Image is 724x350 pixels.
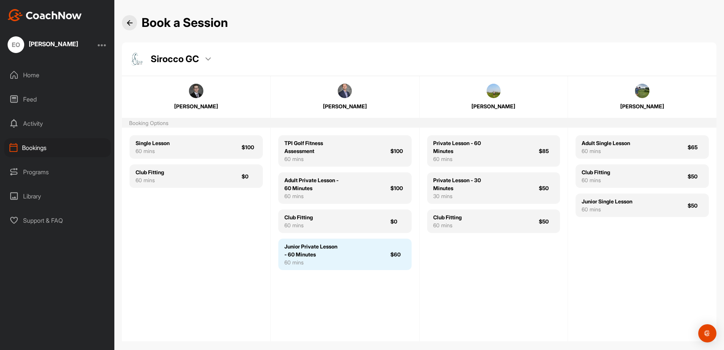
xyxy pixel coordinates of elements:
[189,84,203,98] img: square_e67899ff5acb06df55bb3f0940a2175d.jpg
[129,119,169,127] div: Booking Options
[390,217,406,225] div: $0
[127,20,133,26] img: Back
[579,102,705,110] div: [PERSON_NAME]
[284,221,313,229] div: 60 mins
[29,41,78,47] div: [PERSON_NAME]
[539,147,554,155] div: $85
[142,16,228,30] h2: Book a Session
[136,176,164,184] div: 60 mins
[130,52,145,67] img: facility_logo
[688,143,703,151] div: $65
[282,102,408,110] div: [PERSON_NAME]
[151,53,199,66] p: Sirocco GC
[635,84,649,98] img: square_377b472e919d08ee06c40af9f2e8c90f.jpg
[8,36,24,53] div: EO
[539,217,554,225] div: $50
[136,147,170,155] div: 60 mins
[205,57,211,61] img: dropdown_arrow
[284,242,339,258] div: Junior Private Lesson - 60 Minutes
[284,258,339,266] div: 60 mins
[284,139,339,155] div: TPI Golf Fitness Assessment
[4,114,111,133] div: Activity
[4,162,111,181] div: Programs
[582,197,632,205] div: Junior Single Lesson
[284,192,339,200] div: 60 mins
[390,250,406,258] div: $60
[688,172,703,180] div: $50
[390,147,406,155] div: $100
[4,138,111,157] div: Bookings
[487,84,501,98] img: square_0673b353586cbfa692b02f193a911e36.jpg
[433,192,488,200] div: 30 mins
[539,184,554,192] div: $50
[284,213,313,221] div: Club Fitting
[688,202,703,209] div: $50
[133,102,259,110] div: [PERSON_NAME]
[284,176,339,192] div: Adult Private Lesson - 60 Minutes
[433,155,488,163] div: 60 mins
[8,9,82,21] img: CoachNow
[4,66,111,84] div: Home
[284,155,339,163] div: 60 mins
[338,84,352,98] img: square_5a41af0e21bb99aa53b490d86a64840d.jpg
[582,139,630,147] div: Adult Single Lesson
[433,139,488,155] div: Private Lesson - 60 Minutes
[242,172,257,180] div: $0
[582,176,610,184] div: 60 mins
[582,168,610,176] div: Club Fitting
[431,102,557,110] div: [PERSON_NAME]
[4,90,111,109] div: Feed
[136,139,170,147] div: Single Lesson
[4,187,111,206] div: Library
[698,324,716,342] div: Open Intercom Messenger
[4,211,111,230] div: Support & FAQ
[582,205,632,213] div: 60 mins
[433,221,462,229] div: 60 mins
[433,176,488,192] div: Private Lesson - 30 Minutes
[433,213,462,221] div: Club Fitting
[242,143,257,151] div: $100
[390,184,406,192] div: $100
[136,168,164,176] div: Club Fitting
[582,147,630,155] div: 60 mins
